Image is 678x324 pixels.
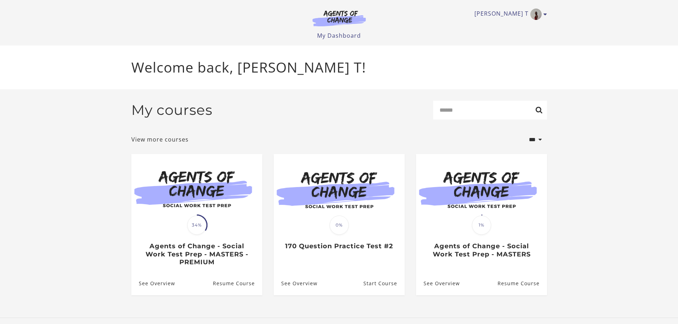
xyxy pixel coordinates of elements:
[317,32,361,39] a: My Dashboard
[131,135,189,144] a: View more courses
[281,242,397,250] h3: 170 Question Practice Test #2
[274,272,317,295] a: 170 Question Practice Test #2: See Overview
[330,216,349,235] span: 0%
[212,272,262,295] a: Agents of Change - Social Work Test Prep - MASTERS - PREMIUM: Resume Course
[416,272,460,295] a: Agents of Change - Social Work Test Prep - MASTERS: See Overview
[131,57,547,78] p: Welcome back, [PERSON_NAME] T!
[305,10,373,26] img: Agents of Change Logo
[497,272,547,295] a: Agents of Change - Social Work Test Prep - MASTERS: Resume Course
[131,272,175,295] a: Agents of Change - Social Work Test Prep - MASTERS - PREMIUM: See Overview
[131,102,212,118] h2: My courses
[139,242,254,266] h3: Agents of Change - Social Work Test Prep - MASTERS - PREMIUM
[474,9,543,20] a: Toggle menu
[363,272,404,295] a: 170 Question Practice Test #2: Resume Course
[472,216,491,235] span: 1%
[424,242,539,258] h3: Agents of Change - Social Work Test Prep - MASTERS
[187,216,206,235] span: 34%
